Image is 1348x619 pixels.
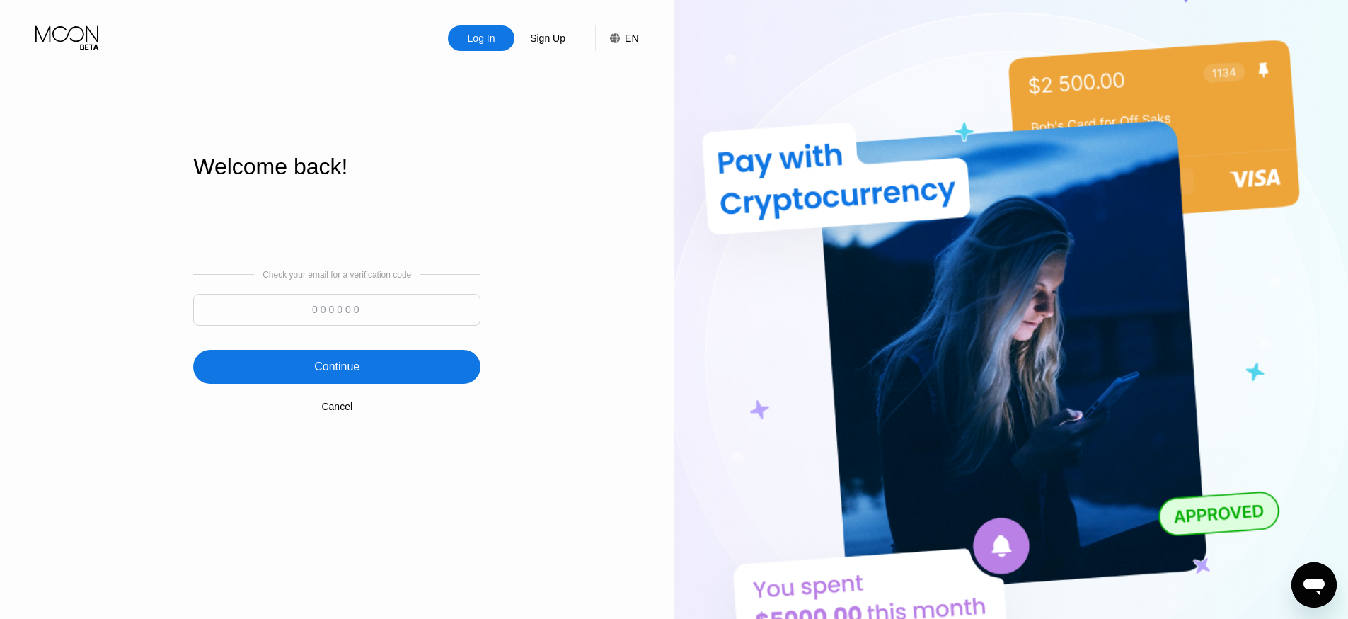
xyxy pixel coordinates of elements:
[1291,562,1337,608] iframe: Button to launch messaging window
[193,154,480,180] div: Welcome back!
[321,401,352,412] div: Cancel
[514,25,581,51] div: Sign Up
[448,25,514,51] div: Log In
[193,294,480,326] input: 000000
[466,31,497,45] div: Log In
[193,350,480,384] div: Continue
[625,33,638,44] div: EN
[314,360,359,374] div: Continue
[263,270,411,280] div: Check your email for a verification code
[529,31,567,45] div: Sign Up
[595,25,638,51] div: EN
